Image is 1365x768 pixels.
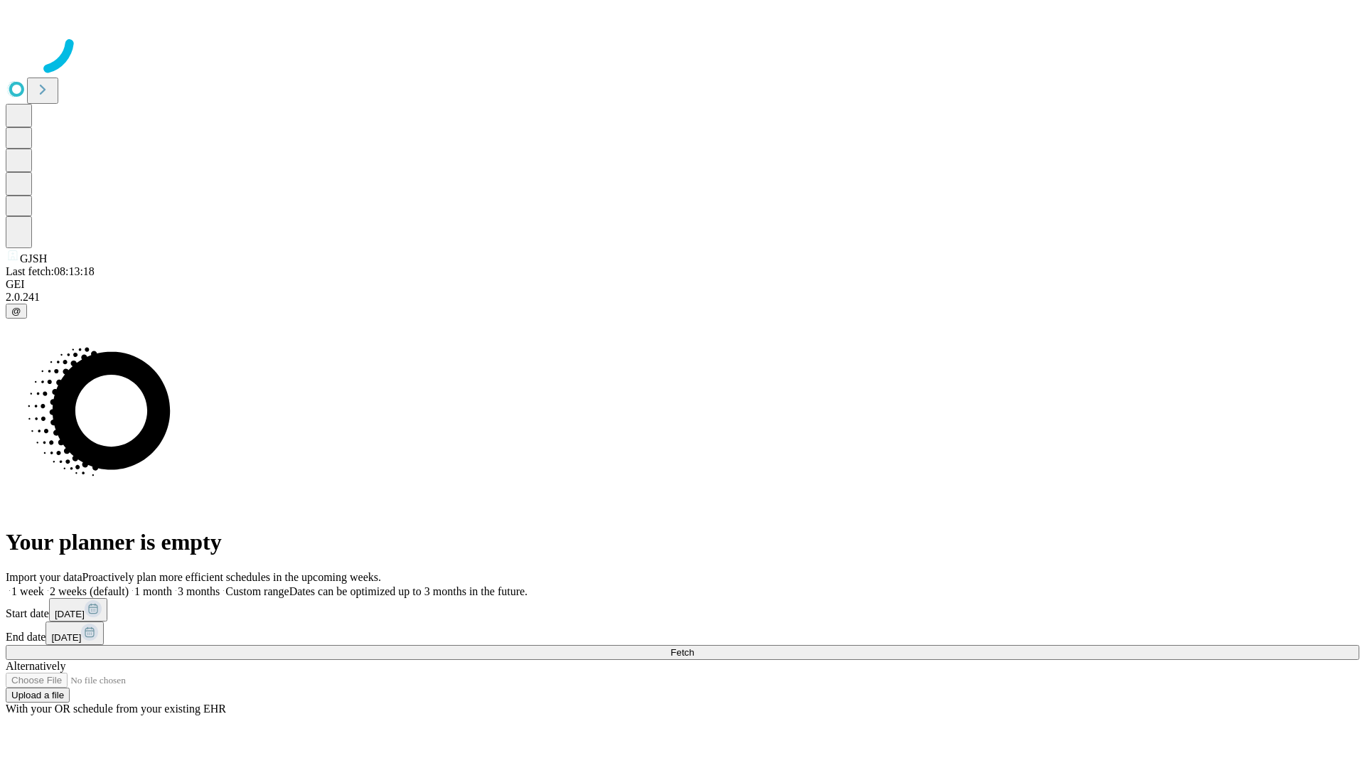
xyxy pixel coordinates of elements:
[6,529,1359,555] h1: Your planner is empty
[6,622,1359,645] div: End date
[50,585,129,597] span: 2 weeks (default)
[6,291,1359,304] div: 2.0.241
[6,703,226,715] span: With your OR schedule from your existing EHR
[178,585,220,597] span: 3 months
[51,632,81,643] span: [DATE]
[6,645,1359,660] button: Fetch
[670,647,694,658] span: Fetch
[11,585,44,597] span: 1 week
[20,252,47,265] span: GJSH
[6,571,82,583] span: Import your data
[6,304,27,319] button: @
[6,660,65,672] span: Alternatively
[45,622,104,645] button: [DATE]
[6,598,1359,622] div: Start date
[289,585,528,597] span: Dates can be optimized up to 3 months in the future.
[55,609,85,619] span: [DATE]
[6,265,95,277] span: Last fetch: 08:13:18
[82,571,381,583] span: Proactively plan more efficient schedules in the upcoming weeks.
[49,598,107,622] button: [DATE]
[225,585,289,597] span: Custom range
[134,585,172,597] span: 1 month
[6,278,1359,291] div: GEI
[6,688,70,703] button: Upload a file
[11,306,21,316] span: @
